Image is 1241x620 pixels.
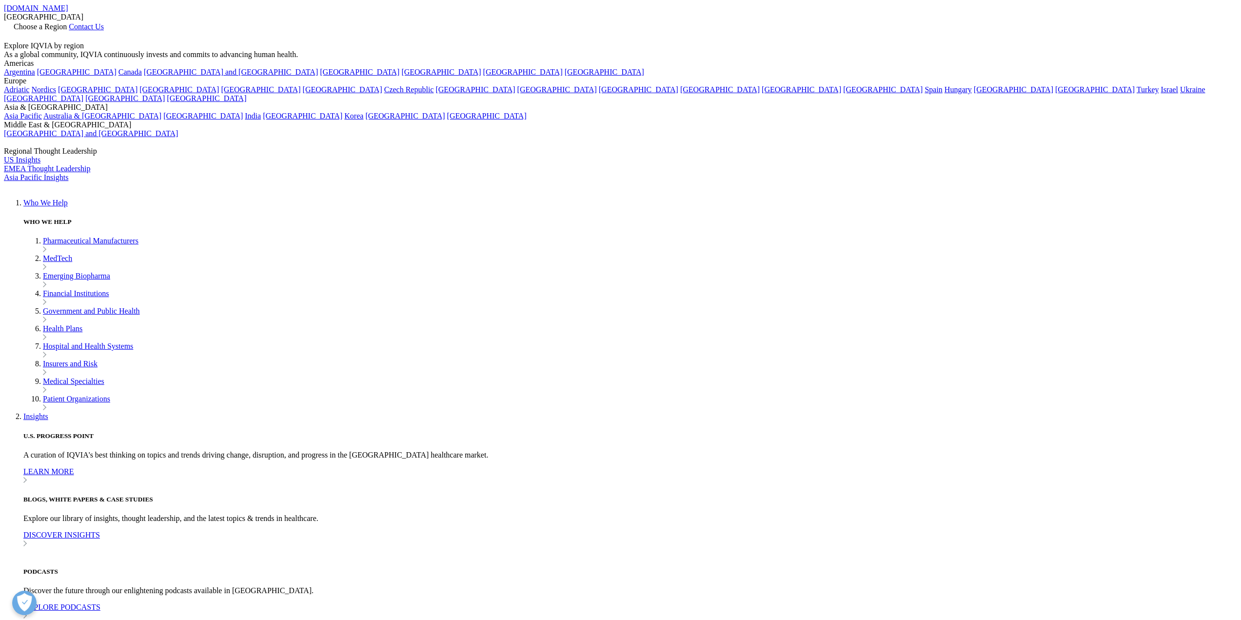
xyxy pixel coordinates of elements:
a: [GEOGRAPHIC_DATA] [320,68,399,76]
a: Argentina [4,68,35,76]
a: Canada [118,68,142,76]
p: A curation of IQVIA's best thinking on topics and trends driving change, disruption, and progress... [23,451,1237,460]
a: [GEOGRAPHIC_DATA] [221,85,300,94]
a: Asia Pacific [4,112,42,120]
a: Health Plans [43,324,82,333]
h5: PODCASTS [23,568,1237,576]
div: Asia & [GEOGRAPHIC_DATA] [4,103,1237,112]
a: Hospital and Health Systems [43,342,133,350]
a: Adriatic [4,85,29,94]
a: Turkey [1137,85,1159,94]
h5: U.S. PROGRESS POINT [23,432,1237,440]
a: [GEOGRAPHIC_DATA] [85,94,165,102]
div: Americas [4,59,1237,68]
h5: WHO WE HELP [23,218,1237,226]
a: [GEOGRAPHIC_DATA] [483,68,563,76]
a: Patient Organizations [43,395,110,403]
button: 개방형 기본 설정 [12,591,37,615]
a: Korea [344,112,363,120]
a: Insights [23,412,48,420]
a: [GEOGRAPHIC_DATA] [163,112,243,120]
div: Regional Thought Leadership [4,147,1237,156]
a: Insurers and Risk [43,360,98,368]
div: As a global community, IQVIA continuously invests and commits to advancing human health. [4,50,1237,59]
a: Medical Specialties [43,377,104,385]
a: [DOMAIN_NAME] [4,4,68,12]
a: [GEOGRAPHIC_DATA] [263,112,342,120]
a: [GEOGRAPHIC_DATA] and [GEOGRAPHIC_DATA] [144,68,318,76]
a: [GEOGRAPHIC_DATA] [599,85,678,94]
div: Middle East & [GEOGRAPHIC_DATA] [4,120,1237,129]
p: Explore our library of insights, thought leadership, and the latest topics & trends in healthcare. [23,514,1237,523]
div: Explore IQVIA by region [4,41,1237,50]
a: US Insights [4,156,40,164]
a: [GEOGRAPHIC_DATA] [517,85,597,94]
a: [GEOGRAPHIC_DATA] [843,85,923,94]
a: Hungary [945,85,972,94]
a: Czech Republic [384,85,434,94]
a: Contact Us [69,22,104,31]
a: [GEOGRAPHIC_DATA] [762,85,841,94]
a: Israel [1161,85,1179,94]
a: Asia Pacific Insights [4,173,68,181]
a: Government and Public Health [43,307,140,315]
span: Choose a Region [14,22,67,31]
a: Financial Institutions [43,289,109,298]
a: [GEOGRAPHIC_DATA] [365,112,445,120]
a: [GEOGRAPHIC_DATA] [680,85,760,94]
a: India [245,112,261,120]
p: Discover the future through our enlightening podcasts available in [GEOGRAPHIC_DATA]. [23,586,1237,595]
a: [GEOGRAPHIC_DATA] [565,68,644,76]
a: [GEOGRAPHIC_DATA] [401,68,481,76]
a: [GEOGRAPHIC_DATA] [447,112,527,120]
a: DISCOVER INSIGHTS [23,531,1237,548]
a: Australia & [GEOGRAPHIC_DATA] [43,112,161,120]
a: [GEOGRAPHIC_DATA] [303,85,382,94]
a: [GEOGRAPHIC_DATA] [139,85,219,94]
a: EMEA Thought Leadership [4,164,90,173]
a: Emerging Biopharma [43,272,110,280]
a: Pharmaceutical Manufacturers [43,237,138,245]
div: [GEOGRAPHIC_DATA] [4,13,1237,21]
div: Europe [4,77,1237,85]
a: [GEOGRAPHIC_DATA] [4,94,83,102]
a: [GEOGRAPHIC_DATA] [974,85,1053,94]
a: LEARN MORE [23,467,1237,485]
a: Nordics [31,85,56,94]
a: Who We Help [23,199,68,207]
a: [GEOGRAPHIC_DATA] and [GEOGRAPHIC_DATA] [4,129,178,138]
a: [GEOGRAPHIC_DATA] [37,68,117,76]
h5: BLOGS, WHITE PAPERS & CASE STUDIES [23,496,1237,503]
a: [GEOGRAPHIC_DATA] [58,85,138,94]
a: MedTech [43,254,72,262]
a: Ukraine [1180,85,1205,94]
a: [GEOGRAPHIC_DATA] [1055,85,1135,94]
a: Spain [925,85,942,94]
a: [GEOGRAPHIC_DATA] [167,94,246,102]
a: [GEOGRAPHIC_DATA] [435,85,515,94]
